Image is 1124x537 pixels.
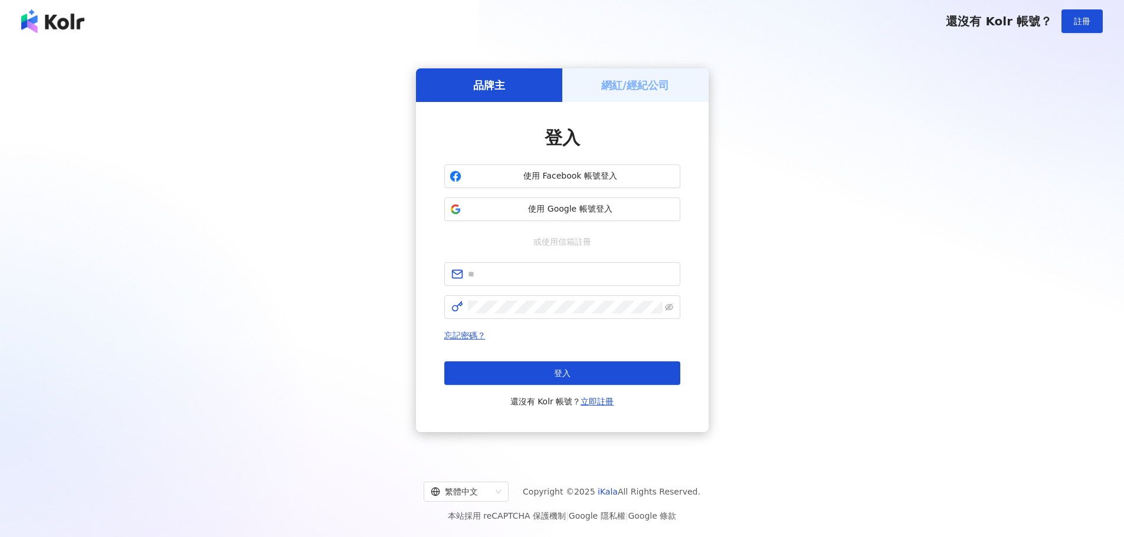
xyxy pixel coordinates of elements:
[569,511,625,520] a: Google 隱私權
[444,331,486,340] a: 忘記密碼？
[625,511,628,520] span: |
[431,482,491,501] div: 繁體中文
[510,394,614,408] span: 還沒有 Kolr 帳號？
[444,164,680,188] button: 使用 Facebook 帳號登入
[601,78,669,93] h5: 網紅/經紀公司
[473,78,505,93] h5: 品牌主
[581,397,614,406] a: 立即註冊
[444,197,680,221] button: 使用 Google 帳號登入
[628,511,676,520] a: Google 條款
[1074,17,1090,26] span: 註冊
[444,361,680,385] button: 登入
[21,9,84,33] img: logo
[523,485,700,499] span: Copyright © 2025 All Rights Reserved.
[466,170,675,182] span: 使用 Facebook 帳號登入
[566,511,569,520] span: |
[554,368,571,378] span: 登入
[665,303,673,311] span: eye-invisible
[466,203,675,215] span: 使用 Google 帳號登入
[1061,9,1103,33] button: 註冊
[525,235,599,248] span: 或使用信箱註冊
[946,14,1052,28] span: 還沒有 Kolr 帳號？
[598,487,618,496] a: iKala
[448,509,676,523] span: 本站採用 reCAPTCHA 保護機制
[545,127,580,148] span: 登入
